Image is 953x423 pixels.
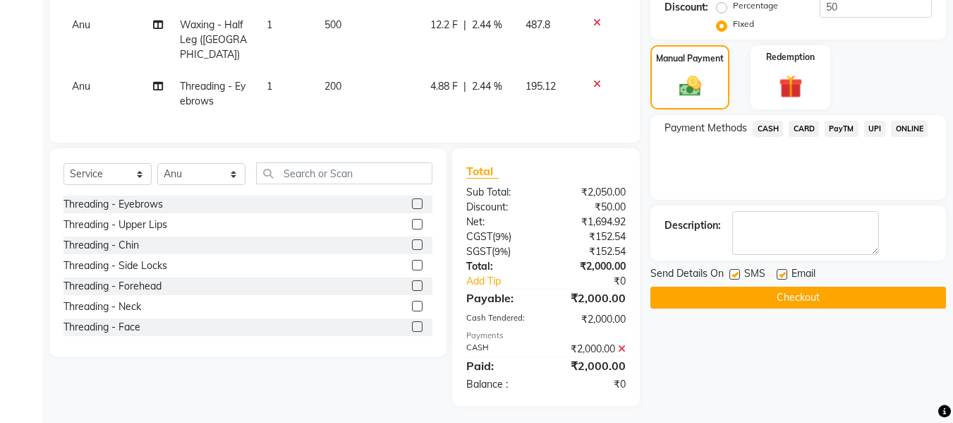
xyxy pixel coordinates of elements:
[463,79,466,94] span: |
[72,18,90,31] span: Anu
[324,18,341,31] span: 500
[546,357,636,374] div: ₹2,000.00
[180,80,245,107] span: Threading - Eyebrows
[766,51,815,64] label: Redemption
[664,218,721,233] div: Description:
[733,18,754,30] label: Fixed
[546,244,636,259] div: ₹152.54
[456,185,546,200] div: Sub Total:
[456,244,546,259] div: ( )
[650,287,946,309] button: Checkout
[664,121,747,136] span: Payment Methods
[63,299,141,314] div: Threading - Neck
[256,162,432,184] input: Search or Scan
[864,121,886,137] span: UPI
[466,230,492,243] span: CGST
[546,342,636,357] div: ₹2,000.00
[63,238,139,253] div: Threading - Chin
[562,274,637,289] div: ₹0
[472,18,502,32] span: 2.44 %
[456,377,546,392] div: Balance :
[63,258,167,273] div: Threading - Side Locks
[72,80,90,93] span: Anu
[63,320,140,335] div: Threading - Face
[546,377,636,392] div: ₹0
[546,200,636,215] div: ₹50.00
[526,18,550,31] span: 487.8
[463,18,466,32] span: |
[63,279,162,294] div: Threading - Forehead
[789,121,819,137] span: CARD
[456,357,546,374] div: Paid:
[466,164,499,179] span: Total
[526,80,556,93] span: 195.12
[744,266,765,284] span: SMS
[456,312,546,327] div: Cash Tendered:
[495,231,509,242] span: 9%
[456,274,561,289] a: Add Tip
[466,245,492,258] span: SGST
[546,290,636,306] div: ₹2,000.00
[324,80,341,93] span: 200
[456,290,546,306] div: Payable:
[546,312,636,327] div: ₹2,000.00
[546,230,636,244] div: ₹152.54
[825,121,858,137] span: PayTM
[546,185,636,200] div: ₹2,050.00
[672,73,708,99] img: _cash.svg
[891,121,928,137] span: ONLINE
[466,330,626,342] div: Payments
[791,266,815,284] span: Email
[456,259,546,274] div: Total:
[546,215,636,230] div: ₹1,694.92
[63,218,167,232] div: Threading - Upper Lips
[494,246,508,257] span: 9%
[456,200,546,215] div: Discount:
[456,230,546,244] div: ( )
[656,52,724,65] label: Manual Payment
[456,215,546,230] div: Net:
[63,197,163,212] div: Threading - Eyebrows
[546,259,636,274] div: ₹2,000.00
[267,80,272,93] span: 1
[430,18,458,32] span: 12.2 F
[650,266,724,284] span: Send Details On
[180,18,247,61] span: Waxing - Half Leg ([GEOGRAPHIC_DATA])
[753,121,783,137] span: CASH
[430,79,458,94] span: 4.88 F
[456,342,546,357] div: CASH
[267,18,272,31] span: 1
[772,72,810,101] img: _gift.svg
[472,79,502,94] span: 2.44 %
